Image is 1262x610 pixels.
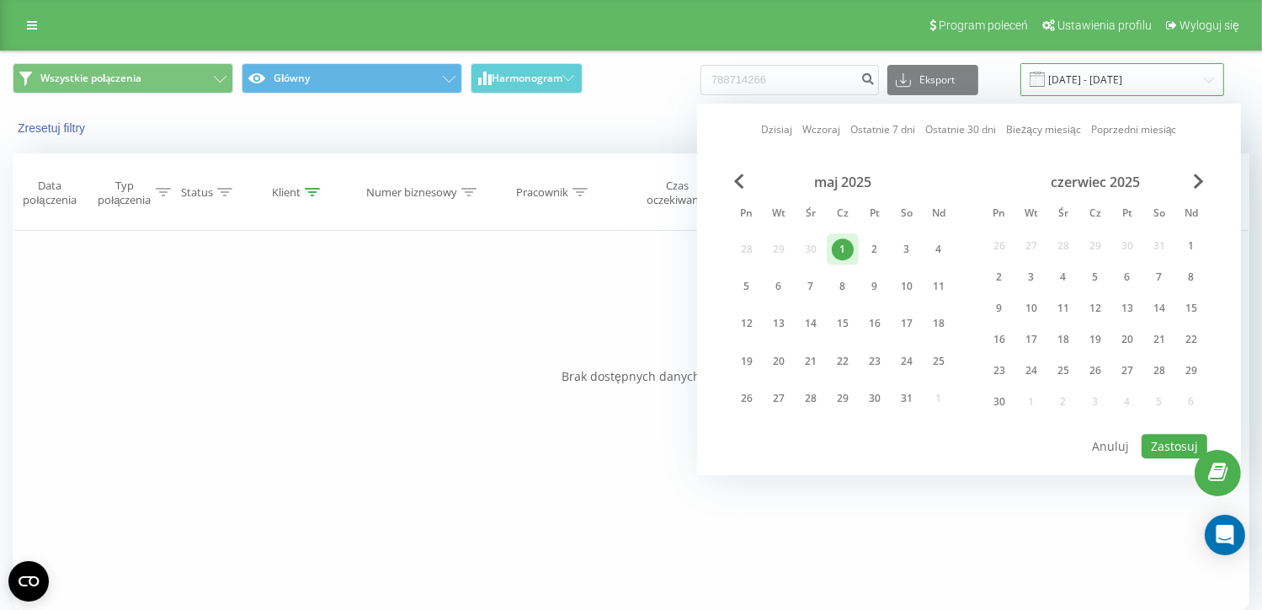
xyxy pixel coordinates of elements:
div: Open Intercom Messenger [1205,515,1245,555]
div: 27 [1116,360,1138,382]
div: czw 1 maj 2025 [827,233,859,265]
div: wt 27 maj 2025 [763,383,795,415]
div: ndz 25 maj 2025 [923,345,955,377]
div: 12 [736,313,758,335]
div: czw 5 cze 2025 [1079,265,1111,290]
div: 10 [1020,297,1042,319]
div: 2 [864,238,886,260]
div: 11 [928,276,950,297]
button: Zastosuj [1142,434,1207,458]
span: Program poleceń [939,19,1028,32]
span: Wszystkie połączenia [40,72,141,85]
div: ndz 1 cze 2025 [1175,233,1207,259]
div: śr 4 cze 2025 [1047,265,1079,290]
div: 24 [1020,360,1042,382]
div: wt 13 maj 2025 [763,308,795,340]
div: Klient [272,185,301,200]
div: czw 22 maj 2025 [827,345,859,377]
div: pon 5 maj 2025 [731,271,763,302]
input: Wyszukiwanie według numeru [700,65,879,95]
div: 18 [1052,329,1074,350]
abbr: niedziela [1179,202,1204,227]
div: czerwiec 2025 [983,174,1207,190]
div: 17 [1020,329,1042,350]
div: 5 [1084,266,1106,288]
div: 30 [988,391,1010,413]
div: śr 14 maj 2025 [795,308,827,340]
div: pt 6 cze 2025 [1111,265,1143,290]
div: 13 [768,313,790,335]
div: Data połączenia [13,179,86,207]
abbr: piątek [862,202,887,227]
div: ndz 15 cze 2025 [1175,296,1207,321]
div: 5 [736,276,758,297]
div: Numer biznesowy [366,185,457,200]
div: 20 [1116,329,1138,350]
div: czw 8 maj 2025 [827,271,859,302]
div: wt 6 maj 2025 [763,271,795,302]
button: Open CMP widget [8,561,49,602]
div: 2 [988,266,1010,288]
abbr: wtorek [766,202,791,227]
div: 17 [896,313,918,335]
div: pon 9 cze 2025 [983,296,1015,321]
div: wt 17 cze 2025 [1015,327,1047,352]
div: 6 [1116,266,1138,288]
abbr: wtorek [1019,202,1044,227]
div: pon 19 maj 2025 [731,345,763,377]
span: Harmonogram [492,72,562,84]
div: 10 [896,276,918,297]
div: 7 [800,276,822,297]
div: 15 [1180,297,1202,319]
abbr: czwartek [1083,202,1108,227]
div: wt 20 maj 2025 [763,345,795,377]
div: pon 23 cze 2025 [983,358,1015,383]
div: 1 [1180,235,1202,257]
div: 25 [928,350,950,372]
div: Brak dostępnych danych [13,368,1249,385]
abbr: środa [798,202,823,227]
div: śr 28 maj 2025 [795,383,827,415]
div: czw 15 maj 2025 [827,308,859,340]
a: Bieżący miesiąc [1006,122,1080,138]
div: Czas oczekiwania [636,179,718,207]
div: 29 [1180,360,1202,382]
div: sob 28 cze 2025 [1143,358,1175,383]
button: Zresetuj filtry [13,120,93,136]
div: pt 30 maj 2025 [859,383,891,415]
abbr: poniedziałek [987,202,1012,227]
div: 3 [1020,266,1042,288]
div: Pracownik [516,185,568,200]
a: Ostatnie 7 dni [850,122,915,138]
div: pt 16 maj 2025 [859,308,891,340]
div: 13 [1116,297,1138,319]
abbr: piątek [1115,202,1140,227]
div: 22 [832,350,854,372]
div: 16 [864,313,886,335]
div: pt 23 maj 2025 [859,345,891,377]
span: Previous Month [734,174,744,189]
div: sob 17 maj 2025 [891,308,923,340]
a: Poprzedni miesiąc [1091,122,1177,138]
div: 4 [928,238,950,260]
div: sob 24 maj 2025 [891,345,923,377]
div: śr 21 maj 2025 [795,345,827,377]
abbr: środa [1051,202,1076,227]
div: 12 [1084,297,1106,319]
button: Wszystkie połączenia [13,63,233,94]
div: 14 [1148,297,1170,319]
div: czw 26 cze 2025 [1079,358,1111,383]
div: wt 24 cze 2025 [1015,358,1047,383]
div: 22 [1180,329,1202,350]
div: 23 [864,350,886,372]
div: 11 [1052,297,1074,319]
div: śr 18 cze 2025 [1047,327,1079,352]
div: 9 [864,276,886,297]
div: ndz 11 maj 2025 [923,271,955,302]
div: ndz 18 maj 2025 [923,308,955,340]
div: śr 7 maj 2025 [795,271,827,302]
div: maj 2025 [731,174,955,190]
div: Typ połączenia [98,179,151,207]
span: Wyloguj się [1179,19,1239,32]
span: Next Month [1194,174,1204,189]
